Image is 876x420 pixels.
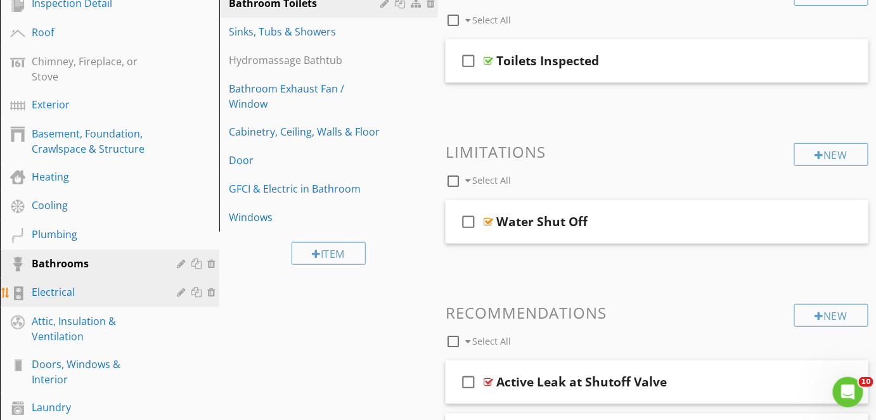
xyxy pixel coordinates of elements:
[472,14,511,26] span: Select All
[32,198,159,213] div: Cooling
[496,214,588,229] div: Water Shut Off
[794,143,868,166] div: New
[496,53,599,68] div: Toilets Inspected
[472,335,511,347] span: Select All
[859,377,873,387] span: 10
[32,256,159,271] div: Bathrooms
[229,53,385,68] div: Hydromassage Bathtub
[458,46,479,76] i: check_box_outline_blank
[458,207,479,237] i: check_box_outline_blank
[229,181,385,196] div: GFCI & Electric in Bathroom
[32,357,159,387] div: Doors, Windows & Interior
[32,54,159,84] div: Chimney, Fireplace, or Stove
[32,314,159,344] div: Attic, Insulation & Ventilation
[229,24,385,39] div: Sinks, Tubs & Showers
[496,374,667,390] div: Active Leak at Shutoff Valve
[833,377,863,407] iframe: Intercom live chat
[32,400,159,415] div: Laundry
[229,210,385,225] div: Windows
[32,227,159,242] div: Plumbing
[32,97,159,112] div: Exterior
[458,367,479,397] i: check_box_outline_blank
[229,124,385,139] div: Cabinetry, Ceiling, Walls & Floor
[794,304,868,327] div: New
[229,81,385,111] div: Bathroom Exhaust Fan / Window
[229,153,385,168] div: Door
[446,143,868,160] h3: Limitations
[32,169,159,184] div: Heating
[472,174,511,186] span: Select All
[32,284,159,300] div: Electrical
[446,304,868,321] h3: Recommendations
[32,25,159,40] div: Roof
[32,126,159,156] div: Basement, Foundation, Crawlspace & Structure
[292,242,366,265] div: Item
